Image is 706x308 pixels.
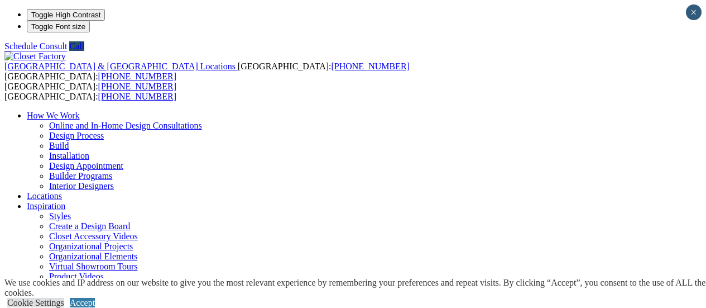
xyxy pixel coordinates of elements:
a: Inspiration [27,201,65,211]
button: Toggle High Contrast [27,9,105,21]
a: Interior Designers [49,181,114,191]
span: Toggle Font size [31,22,85,31]
a: Online and In-Home Design Consultations [49,121,202,130]
a: [PHONE_NUMBER] [98,92,176,101]
a: Schedule Consult [4,41,67,51]
a: [GEOGRAPHIC_DATA] & [GEOGRAPHIC_DATA] Locations [4,61,238,71]
span: [GEOGRAPHIC_DATA] & [GEOGRAPHIC_DATA] Locations [4,61,236,71]
div: We use cookies and IP address on our website to give you the most relevant experience by remember... [4,278,706,298]
a: Virtual Showroom Tours [49,262,138,271]
a: Organizational Projects [49,241,133,251]
a: Locations [27,191,62,201]
span: [GEOGRAPHIC_DATA]: [GEOGRAPHIC_DATA]: [4,61,410,81]
a: Design Appointment [49,161,123,170]
a: Cookie Settings [7,298,64,307]
a: Accept [70,298,95,307]
img: Closet Factory [4,51,66,61]
a: Organizational Elements [49,252,137,261]
a: Call [69,41,84,51]
a: Build [49,141,69,150]
span: [GEOGRAPHIC_DATA]: [GEOGRAPHIC_DATA]: [4,82,176,101]
a: [PHONE_NUMBER] [98,82,176,91]
a: [PHONE_NUMBER] [331,61,409,71]
button: Toggle Font size [27,21,90,32]
a: Builder Programs [49,171,112,181]
a: Create a Design Board [49,221,130,231]
a: Closet Accessory Videos [49,231,138,241]
a: [PHONE_NUMBER] [98,72,176,81]
a: Product Videos [49,272,104,281]
span: Toggle High Contrast [31,11,100,19]
button: Close [686,4,702,20]
a: Design Process [49,131,104,140]
a: Styles [49,211,71,221]
a: How We Work [27,111,80,120]
a: Installation [49,151,89,160]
